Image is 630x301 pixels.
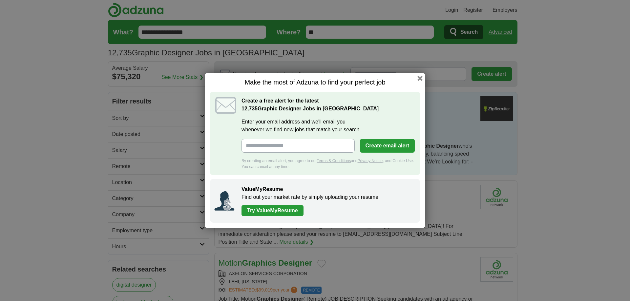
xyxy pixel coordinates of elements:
[360,139,415,153] button: Create email alert
[241,97,415,113] h2: Create a free alert for the latest
[215,97,236,114] img: icon_email.svg
[358,159,383,163] a: Privacy Notice
[241,205,304,216] a: Try ValueMyResume
[241,118,415,134] label: Enter your email address and we'll email you whenever we find new jobs that match your search.
[241,193,413,201] p: Find out your market rate by simply uploading your resume
[241,105,258,113] span: 12,735
[317,159,351,163] a: Terms & Conditions
[241,106,379,111] strong: Graphic Designer Jobs in [GEOGRAPHIC_DATA]
[241,158,415,170] div: By creating an email alert, you agree to our and , and Cookie Use. You can cancel at any time.
[241,185,413,193] h2: ValueMyResume
[210,78,420,86] h1: Make the most of Adzuna to find your perfect job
